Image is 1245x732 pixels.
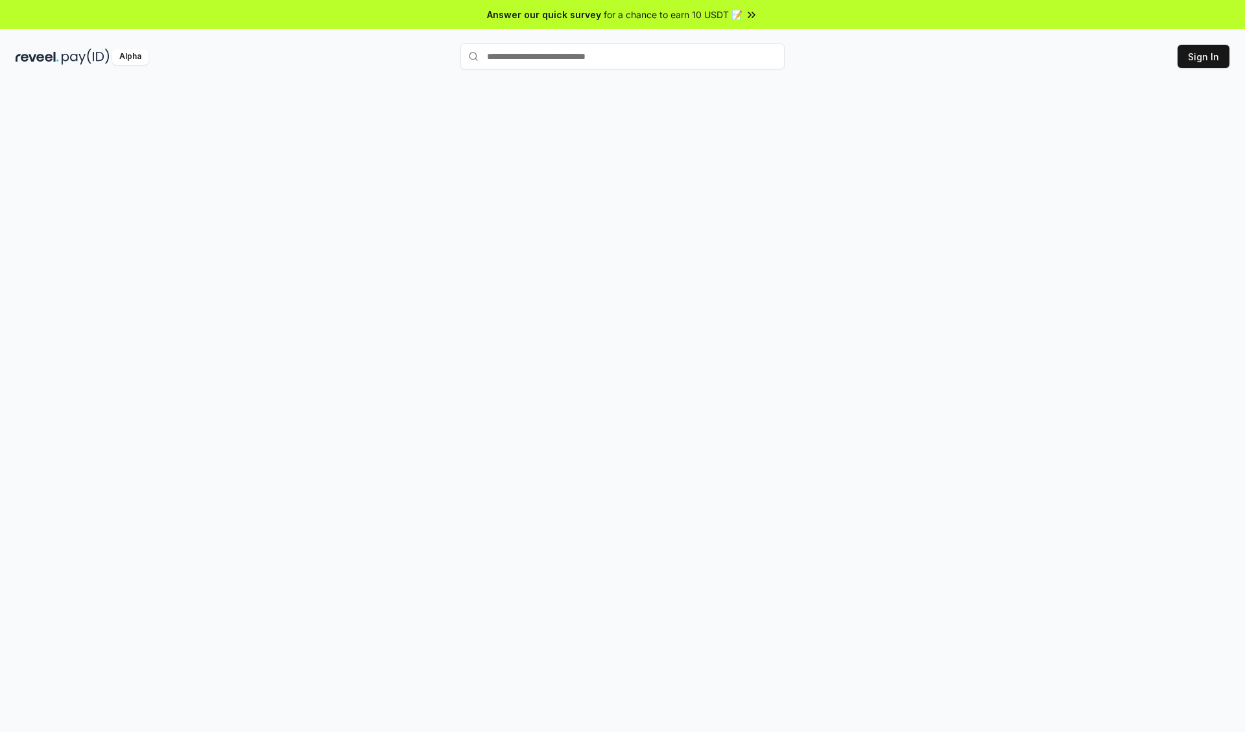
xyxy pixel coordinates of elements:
img: reveel_dark [16,49,59,65]
span: for a chance to earn 10 USDT 📝 [604,8,742,21]
div: Alpha [112,49,148,65]
span: Answer our quick survey [487,8,601,21]
button: Sign In [1178,45,1229,68]
img: pay_id [62,49,110,65]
